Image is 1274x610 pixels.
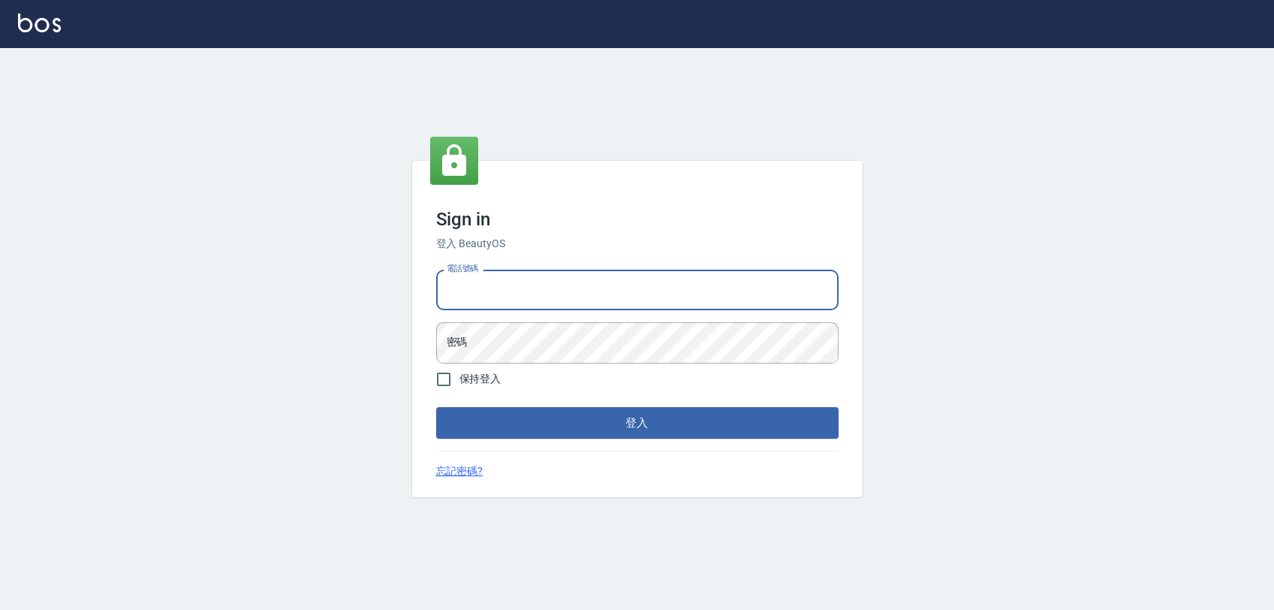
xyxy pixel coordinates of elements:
h6: 登入 BeautyOS [436,236,839,252]
img: Logo [18,14,61,32]
h3: Sign in [436,209,839,230]
a: 忘記密碼? [436,464,483,479]
label: 電話號碼 [447,263,478,274]
button: 登入 [436,407,839,439]
span: 保持登入 [459,371,501,387]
